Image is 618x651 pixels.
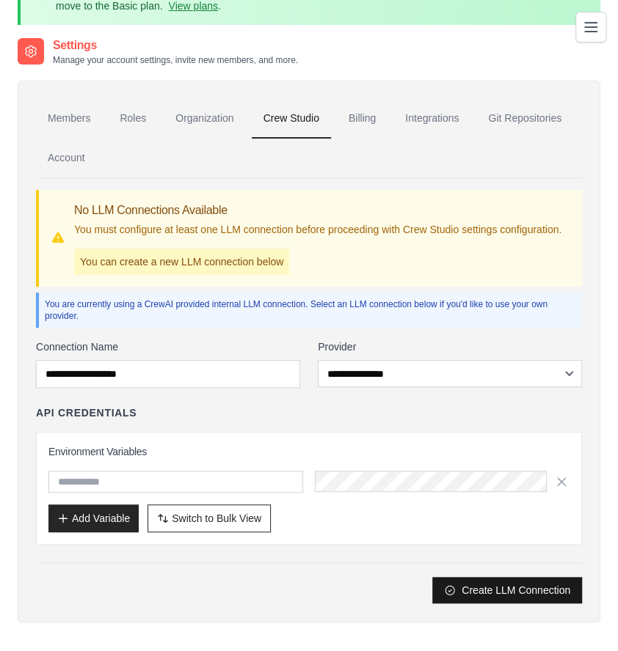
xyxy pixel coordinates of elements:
label: Connection Name [36,339,300,354]
a: Account [36,139,97,178]
p: Manage your account settings, invite new members, and more. [53,54,298,66]
a: Git Repositories [476,99,573,139]
a: Organization [164,99,245,139]
button: Toggle navigation [575,12,606,43]
a: Integrations [393,99,470,139]
a: Billing [337,99,388,139]
p: You must configure at least one LLM connection before proceeding with Crew Studio settings config... [74,222,561,237]
p: You are currently using a CrewAI provided internal LLM connection. Select an LLM connection below... [45,298,576,322]
a: Roles [108,99,158,139]
button: Add Variable [48,504,139,532]
a: Crew Studio [252,99,331,139]
iframe: Chat Widget [545,581,618,651]
span: Switch to Bulk View [172,511,261,526]
h3: No LLM Connections Available [74,202,561,219]
button: Create LLM Connection [432,577,582,603]
label: Provider [318,339,582,354]
a: Members [36,99,102,139]
p: You can create a new LLM connection below [74,249,289,275]
button: Switch to Bulk View [148,504,271,532]
h2: Settings [53,37,298,54]
h3: Environment Variables [48,444,570,459]
h4: API Credentials [36,405,137,420]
